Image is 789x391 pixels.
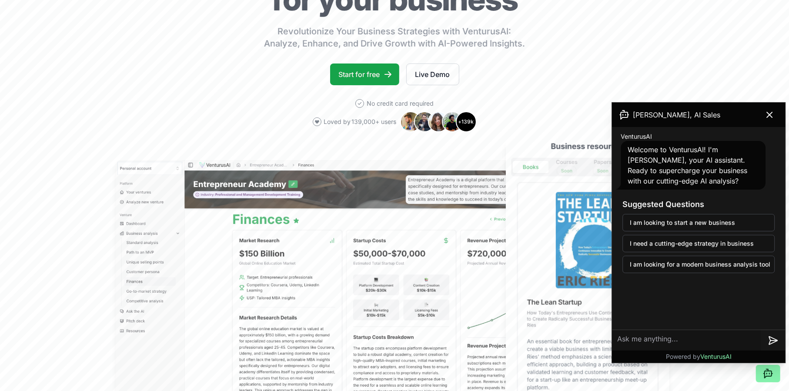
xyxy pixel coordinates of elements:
img: Avatar 1 [400,111,421,132]
img: Avatar 4 [442,111,463,132]
img: Avatar 2 [414,111,435,132]
p: Powered by [666,352,732,361]
a: Start for free [330,63,399,85]
span: Welcome to VenturusAI! I'm [PERSON_NAME], your AI assistant. Ready to supercharge your business w... [628,145,747,185]
span: VenturusAI [700,353,732,360]
h3: Suggested Questions [622,198,775,211]
a: Live Demo [406,63,459,85]
button: I am looking to start a new business [622,214,775,231]
button: I am looking for a modern business analysis tool [622,256,775,273]
button: I need a cutting-edge strategy in business [622,235,775,252]
span: VenturusAI [621,132,652,141]
img: Avatar 3 [428,111,449,132]
span: [PERSON_NAME], AI Sales [633,110,720,120]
